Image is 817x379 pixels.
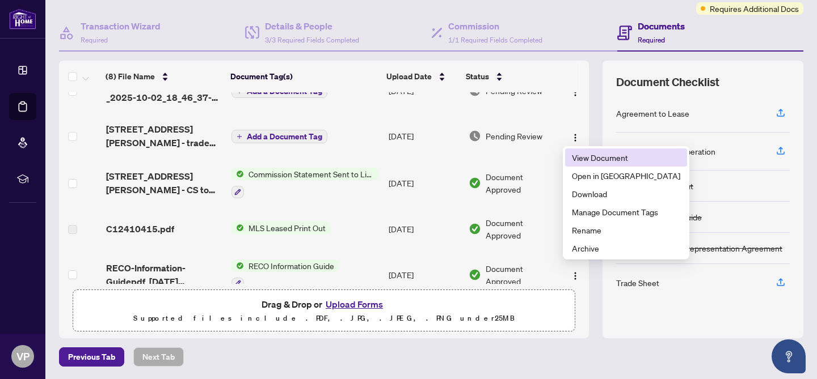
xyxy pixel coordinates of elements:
img: Logo [571,88,580,97]
h4: Details & People [265,19,359,33]
span: Document Approved [486,171,557,195]
span: Upload Date [386,70,432,83]
span: 3/3 Required Fields Completed [265,36,359,44]
button: Status IconRECO Information Guide [231,259,339,290]
span: RECO-Information-Guidepdf_[DATE] 21_29_42.pdf [106,261,223,288]
span: Required [81,36,108,44]
img: logo [9,8,36,29]
img: Logo [571,271,580,280]
span: [STREET_ADDRESS][PERSON_NAME] - trade sheet - Val to Review.pdf [106,122,223,150]
div: Trade Sheet [616,276,659,289]
span: Add a Document Tag [247,87,322,95]
td: [DATE] [384,159,464,207]
span: [STREET_ADDRESS][PERSON_NAME] - CS to listing brokerage.pdf [106,169,223,197]
p: Supported files include .PDF, .JPG, .JPEG, .PNG under 25 MB [80,312,568,325]
span: Document Approved [486,216,557,241]
span: Document Checklist [616,74,719,90]
button: Next Tab [133,347,184,367]
span: Manage Document Tags [572,206,680,218]
span: Open in [GEOGRAPHIC_DATA] [572,169,680,182]
span: View Document [572,151,680,164]
img: Logo [571,133,580,142]
h4: Commission [448,19,542,33]
img: Document Status [469,177,481,189]
td: [DATE] [384,250,464,299]
h4: Transaction Wizard [81,19,161,33]
button: Logo [566,266,584,284]
div: Tenant Designated Representation Agreement [616,242,782,254]
span: Pending Review [486,130,542,142]
button: Add a Document Tag [231,130,327,143]
span: Required [638,36,665,44]
span: Requires Additional Docs [710,2,799,15]
th: Upload Date [382,61,461,92]
span: Add a Document Tag [247,133,322,140]
span: VP [16,348,30,364]
button: Status IconMLS Leased Print Out [231,222,330,234]
button: Add a Document Tag [231,129,327,144]
span: RECO Information Guide [244,259,339,272]
img: Status Icon [231,168,244,180]
button: Previous Tab [59,347,124,367]
button: Open asap [772,339,806,373]
img: Document Status [469,130,481,142]
button: Upload Forms [322,297,386,312]
span: Drag & Drop orUpload FormsSupported files include .PDF, .JPG, .JPEG, .PNG under25MB [73,290,575,332]
span: plus [237,134,242,139]
div: Agreement to Lease [616,107,689,120]
th: Status [461,61,558,92]
span: (8) File Name [106,70,155,83]
span: C12410415.pdf [106,222,174,236]
span: Download [572,188,680,200]
span: Rename [572,224,680,236]
span: 1/1 Required Fields Completed [448,36,542,44]
button: Logo [566,127,584,145]
img: Status Icon [231,222,244,234]
span: Commission Statement Sent to Listing Brokerage [244,168,378,180]
th: Document Tag(s) [226,61,382,92]
span: Document Approved [486,262,557,287]
div: Confirmation of Cooperation [616,145,715,157]
img: Document Status [469,269,481,281]
span: Drag & Drop or [262,297,386,312]
img: Status Icon [231,259,244,272]
td: [DATE] [384,113,464,159]
h4: Documents [638,19,685,33]
span: Archive [572,242,680,254]
button: Status IconCommission Statement Sent to Listing Brokerage [231,168,378,198]
span: MLS Leased Print Out [244,222,330,234]
span: Status [466,70,489,83]
img: Document Status [469,223,481,235]
th: (8) File Name [101,61,226,92]
td: [DATE] [384,207,464,250]
span: Previous Tab [68,348,115,366]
